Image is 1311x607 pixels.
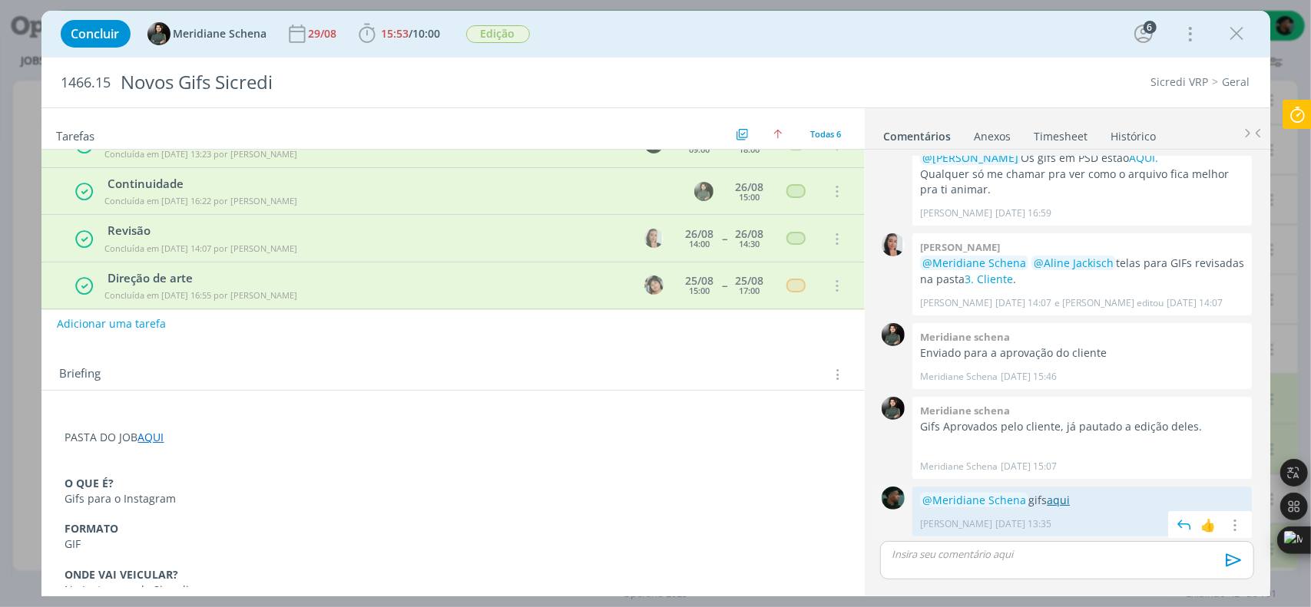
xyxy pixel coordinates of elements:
div: 17:00 [739,286,760,295]
div: 26/08 [735,182,763,193]
div: 6 [1144,21,1157,34]
img: M [882,397,905,420]
a: AQUI. [1129,150,1158,165]
div: 14:30 [739,239,760,248]
div: Novos Gifs Sicredi [114,64,749,101]
b: Meridiane schena [920,404,1010,417]
p: Gifs para o Instagram [65,491,841,506]
div: 25/08 [735,275,763,286]
span: -- [722,233,727,244]
a: Histórico [1111,122,1157,144]
button: Concluir [61,20,131,48]
p: PASTA DO JOB [65,430,841,445]
p: [PERSON_NAME] [920,206,992,220]
div: dialog [41,11,1270,596]
a: 3. Cliente [965,272,1013,286]
p: No Instagram do Sicredi [65,582,841,598]
p: Enviado para a aprovação do cliente [920,345,1244,361]
div: 09:00 [689,145,710,153]
button: Adicionar uma tarefa [56,310,167,338]
a: AQUI [138,430,164,444]
span: @Aline Jackisch [1034,256,1114,270]
button: MMeridiane Schena [147,22,267,45]
div: 👍 [1200,516,1216,534]
img: K [882,487,905,510]
span: Concluir [71,28,120,40]
a: Timesheet [1034,122,1089,144]
img: M [882,323,905,346]
div: 25/08 [685,275,713,286]
span: @Meridiane Schena [922,493,1026,507]
div: 15:00 [689,286,710,295]
div: 29/08 [309,28,340,39]
div: Direção de arte [101,269,630,287]
button: 15:53/10:00 [355,21,445,46]
p: gifs [920,493,1244,508]
p: Gifs Aprovados pelo cliente, já pautado a edição deles. [920,419,1244,434]
img: answer.svg [1173,513,1196,536]
button: Edição [465,25,531,44]
span: Concluída em [DATE] 14:07 por [PERSON_NAME] [104,242,297,254]
span: [DATE] 14:07 [1167,296,1223,310]
a: Sicredi VRP [1151,74,1209,89]
div: 18:00 [739,145,760,153]
span: 15:53 [382,26,409,41]
b: [PERSON_NAME] [920,240,1000,254]
img: C [882,233,905,256]
span: e [PERSON_NAME] editou [1054,296,1164,310]
p: [PERSON_NAME] [920,296,992,310]
div: Anexos [975,129,1011,144]
span: Concluída em [DATE] 16:22 por [PERSON_NAME] [104,195,297,206]
span: Concluída em [DATE] 16:55 por [PERSON_NAME] [104,289,297,301]
div: 15:00 [739,193,760,201]
p: Qualquer só me chamar pra ver como o arquivo fica melhor pra ti animar. [920,167,1244,198]
div: Continuidade [101,175,680,193]
span: Concluída em [DATE] 13:23 por [PERSON_NAME] [104,148,297,160]
p: Meridiane Schena [920,460,998,473]
span: 1466.15 [61,74,111,91]
span: -- [722,280,727,291]
span: [DATE] 15:46 [1001,370,1057,384]
span: [DATE] 13:35 [995,517,1051,531]
a: Geral [1223,74,1250,89]
b: Meridiane schena [920,330,1010,344]
span: / [409,26,413,41]
span: Briefing [60,365,101,384]
span: 10:00 [413,26,441,41]
div: 26/08 [685,229,713,239]
span: Todas 6 [811,128,842,140]
span: Meridiane Schena [174,28,267,39]
span: [DATE] 16:59 [995,206,1051,220]
p: Meridiane Schena [920,370,998,384]
span: Edição [466,25,530,43]
span: @Meridiane Schena [922,256,1026,270]
span: Tarefas [57,125,95,144]
span: [DATE] 14:07 [995,296,1051,310]
span: [DATE] 15:07 [1001,460,1057,473]
p: Os gifs em PSD estão [920,150,1244,166]
p: telas para GIFs revisadas na pasta . [920,256,1244,287]
img: M [147,22,170,45]
a: Comentários [883,122,952,144]
p: GIF [65,536,841,552]
button: 6 [1131,21,1156,46]
strong: FORMATO [65,521,119,536]
p: [PERSON_NAME] [920,517,992,531]
span: @[PERSON_NAME] [922,150,1018,165]
div: 14:00 [689,239,710,248]
div: 26/08 [735,229,763,239]
img: arrow-up.svg [773,130,783,139]
strong: O QUE É? [65,476,114,490]
a: aqui [1047,493,1070,507]
strong: ONDE VAI VEICULAR? [65,567,179,582]
div: Revisão [101,222,630,239]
